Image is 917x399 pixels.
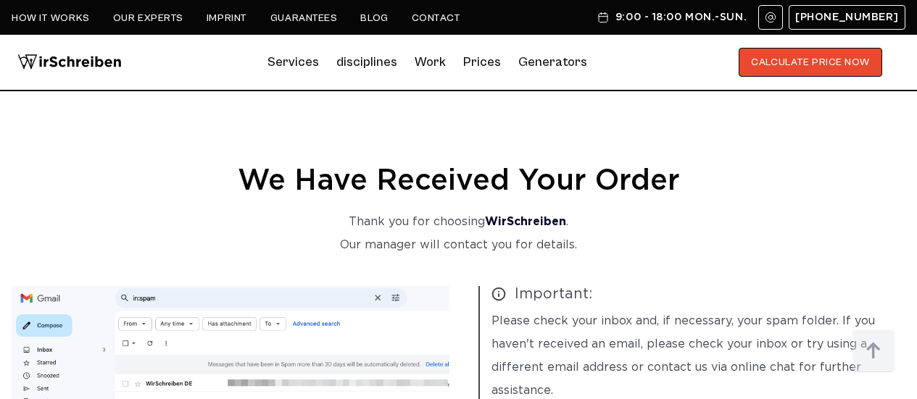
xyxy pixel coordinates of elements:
font: Services [267,54,319,70]
font: . [566,217,568,227]
font: Our manager will contact you for details. [340,240,577,251]
font: CALCULATE PRICE NOW [751,56,870,68]
font: 9:00 - 18:00 Mon.-Sun. [615,13,747,22]
font: Please check your inbox and, if necessary, your spam folder. If you haven't received an email, pl... [491,316,875,396]
a: imprint [207,12,247,24]
font: Thank you for choosing [349,217,485,227]
a: Guarantees [270,12,338,24]
a: Prices [463,54,501,70]
a: Generators [518,51,587,74]
font: WirSchreiben [485,217,566,227]
font: disciplines [336,54,397,70]
font: Important: [515,287,592,301]
a: Services [267,51,319,74]
img: E-mail [765,12,776,23]
a: Blog [360,12,388,24]
img: Schedule [597,12,610,23]
button: CALCULATE PRICE NOW [739,48,882,77]
font: Work [415,54,446,70]
a: contact [412,12,461,24]
a: Our experts [113,12,183,24]
img: logo wewrite [17,48,122,77]
font: We have received your order [238,169,680,194]
a: How it works [12,12,90,24]
font: Generators [518,54,587,70]
font: [PHONE_NUMBER] [795,13,899,22]
img: button top [852,329,895,373]
a: [PHONE_NUMBER] [789,5,905,30]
